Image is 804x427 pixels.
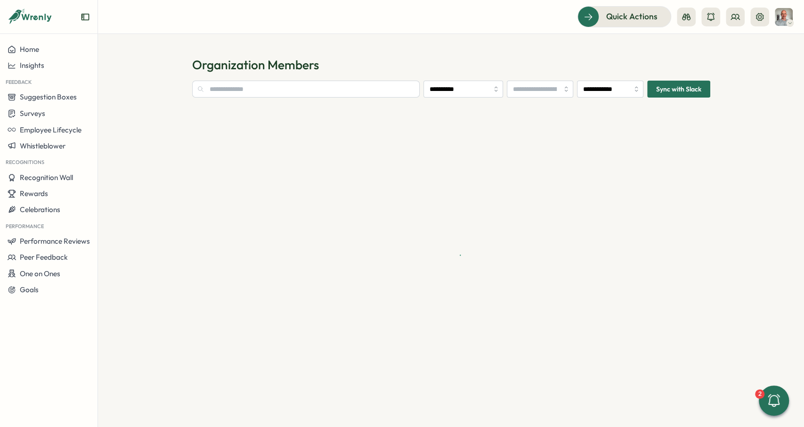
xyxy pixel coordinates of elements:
[20,237,90,246] span: Performance Reviews
[577,6,671,27] button: Quick Actions
[20,173,73,182] span: Recognition Wall
[759,386,789,416] button: 2
[647,81,710,98] button: Sync with Slack
[192,57,710,73] h1: Organization Members
[20,253,68,262] span: Peer Feedback
[656,81,701,97] span: Sync with Slack
[81,12,90,22] button: Expand sidebar
[606,10,658,23] span: Quick Actions
[755,389,764,399] div: 2
[20,109,45,118] span: Surveys
[20,45,39,54] span: Home
[775,8,793,26] img: Philipp Eberhardt
[20,205,60,214] span: Celebrations
[20,61,44,70] span: Insights
[20,92,77,101] span: Suggestion Boxes
[20,125,81,134] span: Employee Lifecycle
[20,285,39,294] span: Goals
[20,141,65,150] span: Whistleblower
[20,269,60,278] span: One on Ones
[20,189,48,198] span: Rewards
